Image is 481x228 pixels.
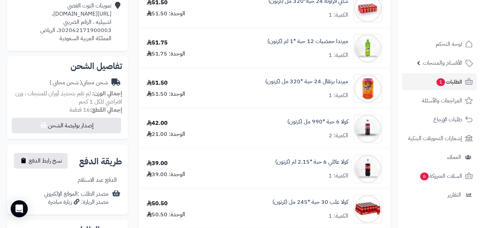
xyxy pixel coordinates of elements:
[354,74,382,103] img: 1747575099-708d6832-587f-4e09-b83f-3e8e36d0-90x90.jpg
[436,39,462,49] span: لوحة التحكم
[272,198,348,206] a: كولا علب 30 حبة *245 مل (كرتون)
[147,159,168,168] div: 39.00
[49,79,108,87] div: شحن مجاني
[11,200,28,217] div: Open Intercom Messenger
[78,176,117,184] div: الدفع عند الاستلام
[329,172,348,180] div: الكمية: 1
[422,96,462,106] span: المراجعات والأسئلة
[329,132,348,140] div: الكمية: 2
[147,119,168,127] div: 42.00
[402,168,477,185] a: السلات المتروكة6
[275,158,348,166] a: كولا عائلي 6 حبة *2.15 لتر (كرتون)
[147,90,185,98] div: الوحدة: 51.50
[265,78,348,86] a: ميرندا برتقال 24 حبة *320 مل (كرتون)
[147,10,185,18] div: الوحدة: 51.50
[49,78,82,87] span: ( شحن مجاني )
[402,92,477,109] a: المراجعات والأسئلة
[147,211,185,219] div: الوحدة: 50.50
[92,89,122,98] strong: إجمالي الوزن:
[354,155,382,183] img: 1747639351-liiaLBC4acNBfYxYKsAJ5OjyFnhrru89-90x90.jpg
[448,190,461,200] span: التقارير
[436,78,445,86] span: 1
[354,34,382,63] img: 1747566256-XP8G23evkchGmxKUr8YaGb2gsq2hZno4-90x90.jpg
[447,152,461,162] span: العملاء
[15,89,122,106] span: لم تقم بتحديد أوزان للمنتجات ، وزن افتراضي للكل 1 كجم
[329,11,348,19] div: الكمية: 1
[147,50,185,58] div: الوحدة: 51.75
[402,149,477,166] a: العملاء
[12,118,121,133] button: إصدار بوليصة الشحن
[433,18,474,33] img: logo-2.png
[402,36,477,53] a: لوحة التحكم
[329,212,348,220] div: الكمية: 1
[354,195,382,223] img: 1747639907-81i6J6XeK8L._AC_SL1500-90x90.jpg
[402,186,477,203] a: التقارير
[147,39,168,47] div: 51.75
[14,153,68,169] button: نسخ رابط الدفع
[402,130,477,147] a: إشعارات التحويلات البنكية
[147,200,168,208] div: 50.50
[44,198,109,206] div: مصدر الزيارة: زيارة مباشرة
[436,77,462,87] span: الطلبات
[433,115,462,124] span: طلبات الإرجاع
[329,51,348,59] div: الكمية: 1
[29,157,62,165] span: نسخ رابط الدفع
[13,62,122,70] h2: تفاصيل الشحن
[402,73,477,90] a: الطلبات1
[13,2,111,42] div: تموينات التوت الفضي [URL][DOMAIN_NAME]، اشبيليه . الرقم الضريبي 302062171900003، الرياض المملكة ا...
[402,111,477,128] a: طلبات الإرجاع
[267,37,348,46] a: ميرندا حمضيات 12 حبة *1 لتر (كرتون)
[90,106,122,114] strong: إجمالي القطع:
[79,157,122,166] h2: طريقة الدفع
[354,115,382,143] img: 1747638290-ye1SIywTpqWAIwC28izdolNYRq8YgaPj-90x90.jpg
[420,173,429,180] span: 6
[69,106,122,114] small: 16 قطعة
[423,58,462,68] span: الأقسام والمنتجات
[329,91,348,100] div: الكمية: 1
[419,171,462,181] span: السلات المتروكة
[147,130,185,138] div: الوحدة: 21.00
[147,170,185,179] div: الوحدة: 39.00
[408,133,462,143] span: إشعارات التحويلات البنكية
[44,190,109,206] div: مصدر الطلب :الموقع الإلكتروني
[287,118,348,126] a: كولا 6 حبة *990 مل (كرتون)
[147,79,168,87] div: 51.50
